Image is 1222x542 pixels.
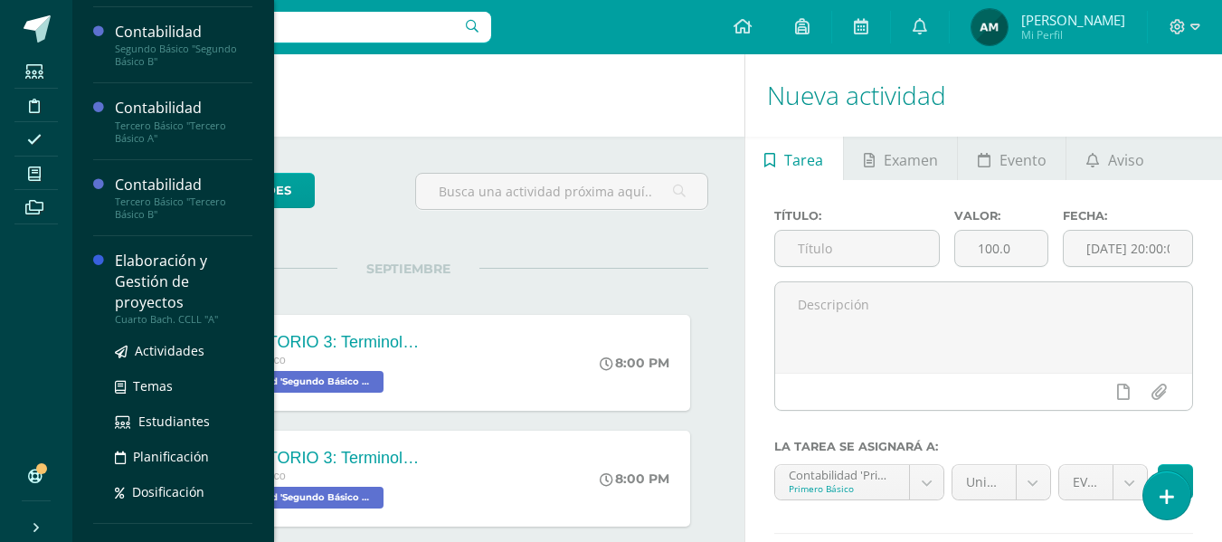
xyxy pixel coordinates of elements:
[789,482,895,495] div: Primero Básico
[115,411,252,432] a: Estudiantes
[115,195,252,221] div: Tercero Básico "Tercero Básico B"
[966,465,1002,499] span: Unidad 4
[954,209,1048,223] label: Valor:
[115,175,252,195] div: Contabilidad
[999,138,1047,182] span: Evento
[133,377,173,395] span: Temas
[203,487,384,509] span: Contabilidad 'Segundo Básico A'
[135,342,204,359] span: Actividades
[1108,138,1144,182] span: Aviso
[115,43,252,68] div: Segundo Básico "Segundo Básico B"
[774,209,941,223] label: Título:
[115,251,252,326] a: Elaboración y Gestión de proyectosCuarto Bach. CCLL "A"
[84,12,491,43] input: Busca un usuario...
[115,251,252,313] div: Elaboración y Gestión de proyectos
[115,481,252,502] a: Dosificación
[971,9,1008,45] img: 09ff674d68efe52c25f03c97fc906881.png
[115,175,252,221] a: ContabilidadTercero Básico "Tercero Básico B"
[745,137,843,180] a: Tarea
[1066,137,1163,180] a: Aviso
[884,138,938,182] span: Examen
[600,471,669,487] div: 8:00 PM
[784,138,823,182] span: Tarea
[138,413,210,430] span: Estudiantes
[774,440,1193,453] label: La tarea se asignará a:
[115,119,252,145] div: Tercero Básico "Tercero Básico A"
[115,98,252,144] a: ContabilidadTercero Básico "Tercero Básico A"
[1059,465,1147,499] a: EVALUACIÓN (30.0pts)
[789,465,895,482] div: Contabilidad 'Primero Básico A'
[775,231,940,266] input: Título
[133,448,209,465] span: Planificación
[958,137,1066,180] a: Evento
[844,137,957,180] a: Examen
[115,22,252,43] div: Contabilidad
[115,446,252,467] a: Planificación
[1063,209,1193,223] label: Fecha:
[952,465,1050,499] a: Unidad 4
[1073,465,1099,499] span: EVALUACIÓN (30.0pts)
[115,340,252,361] a: Actividades
[115,376,252,396] a: Temas
[94,54,723,137] h1: Actividades
[203,449,420,468] div: LABORATORIO 3: Terminología de la cuenta.
[203,371,384,393] span: Contabilidad 'Segundo Básico B'
[1021,27,1125,43] span: Mi Perfil
[416,174,706,209] input: Busca una actividad próxima aquí...
[115,98,252,119] div: Contabilidad
[132,483,204,500] span: Dosificación
[203,333,420,352] div: LABORATORIO 3: Terminología de la cuenta.
[337,261,479,277] span: SEPTIEMBRE
[115,313,252,326] div: Cuarto Bach. CCLL "A"
[767,54,1200,137] h1: Nueva actividad
[775,465,943,499] a: Contabilidad 'Primero Básico A'Primero Básico
[955,231,1047,266] input: Puntos máximos
[1021,11,1125,29] span: [PERSON_NAME]
[600,355,669,371] div: 8:00 PM
[115,22,252,68] a: ContabilidadSegundo Básico "Segundo Básico B"
[1064,231,1192,266] input: Fecha de entrega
